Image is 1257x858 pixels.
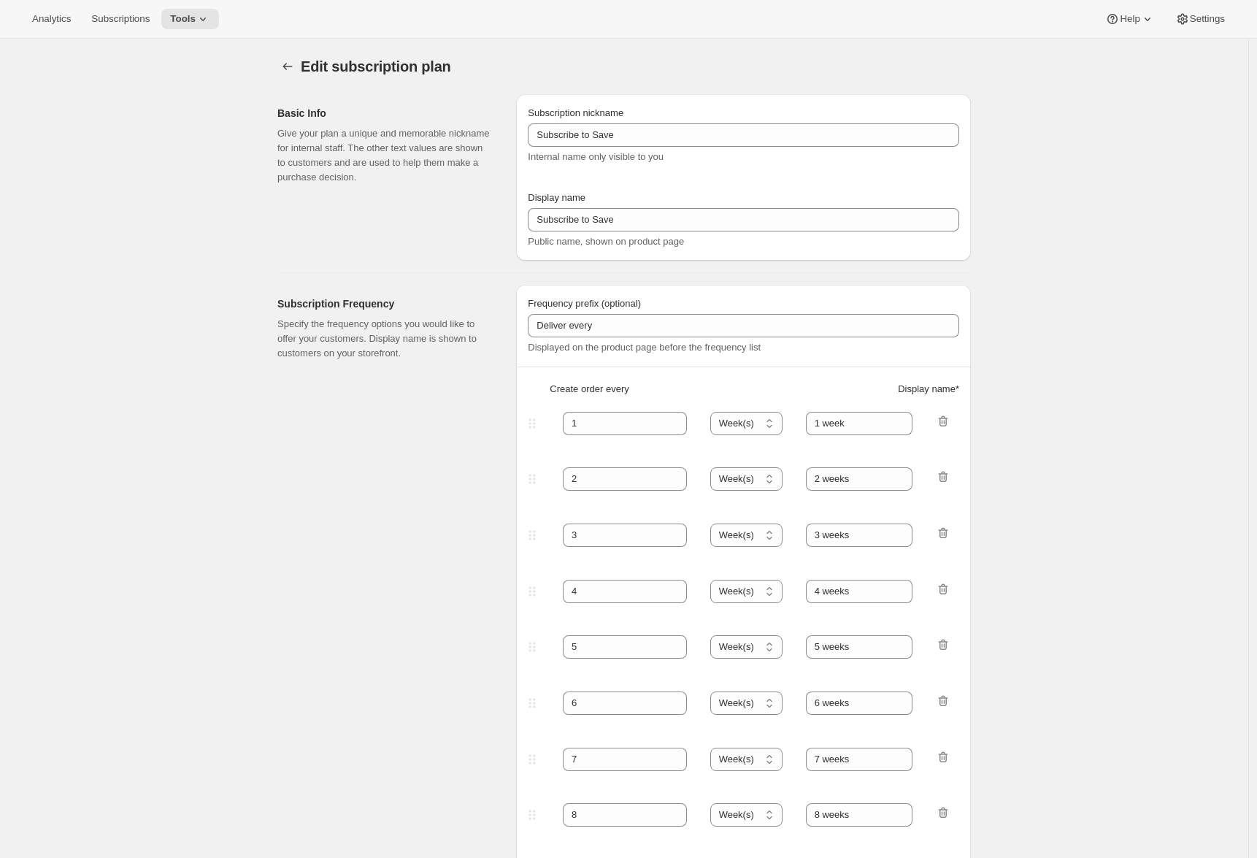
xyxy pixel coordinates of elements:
button: Tools [161,9,219,29]
input: 1 month [806,803,913,827]
input: 1 month [806,412,913,435]
input: Subscribe & Save [528,123,959,147]
span: Subscriptions [91,13,150,25]
button: Help [1096,9,1163,29]
span: Create order every [550,382,628,397]
button: Subscriptions [82,9,158,29]
input: 1 month [806,748,913,771]
button: Subscription plans [277,56,298,77]
span: Frequency prefix (optional) [528,298,641,309]
input: 1 month [806,692,913,715]
input: Deliver every [528,314,959,337]
span: Tools [170,13,196,25]
span: Display name [528,192,585,203]
h2: Subscription Frequency [277,296,493,311]
span: Edit subscription plan [301,58,451,74]
span: Analytics [32,13,71,25]
p: Give your plan a unique and memorable nickname for internal staff. The other text values are show... [277,126,493,185]
input: 1 month [806,467,913,491]
button: Analytics [23,9,80,29]
input: 1 month [806,524,913,547]
p: Specify the frequency options you would like to offer your customers. Display name is shown to cu... [277,317,493,361]
button: Settings [1166,9,1234,29]
span: Displayed on the product page before the frequency list [528,342,761,353]
span: Subscription nickname [528,107,623,118]
span: Public name, shown on product page [528,236,684,247]
input: 1 month [806,580,913,603]
span: Settings [1190,13,1225,25]
input: 1 month [806,635,913,659]
input: Subscribe & Save [528,208,959,231]
span: Help [1120,13,1139,25]
span: Display name * [898,382,959,397]
span: Internal name only visible to you [528,151,664,162]
h2: Basic Info [277,106,493,120]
